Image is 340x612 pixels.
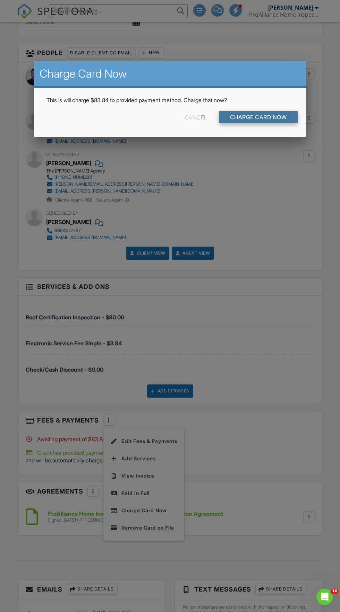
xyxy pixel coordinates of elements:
div: This is will charge $83.84 to provided payment method. Charge that now? [42,96,231,104]
iframe: Intercom live chat [316,588,333,605]
h2: Charge Card Now [40,67,300,81]
span: 10 [331,588,339,594]
input: Charge Card Now [219,111,298,123]
div: Cancel [185,111,207,123]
